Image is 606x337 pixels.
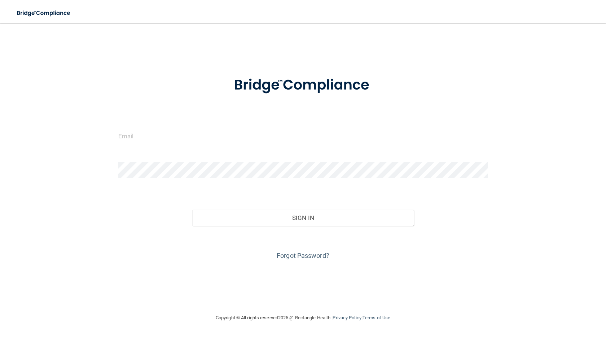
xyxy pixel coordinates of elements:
a: Terms of Use [363,315,390,320]
img: bridge_compliance_login_screen.278c3ca4.svg [11,6,77,21]
button: Sign In [192,210,414,226]
input: Email [118,128,488,144]
a: Privacy Policy [333,315,361,320]
div: Copyright © All rights reserved 2025 @ Rectangle Health | | [171,306,435,329]
a: Forgot Password? [277,252,329,259]
img: bridge_compliance_login_screen.278c3ca4.svg [219,66,387,104]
